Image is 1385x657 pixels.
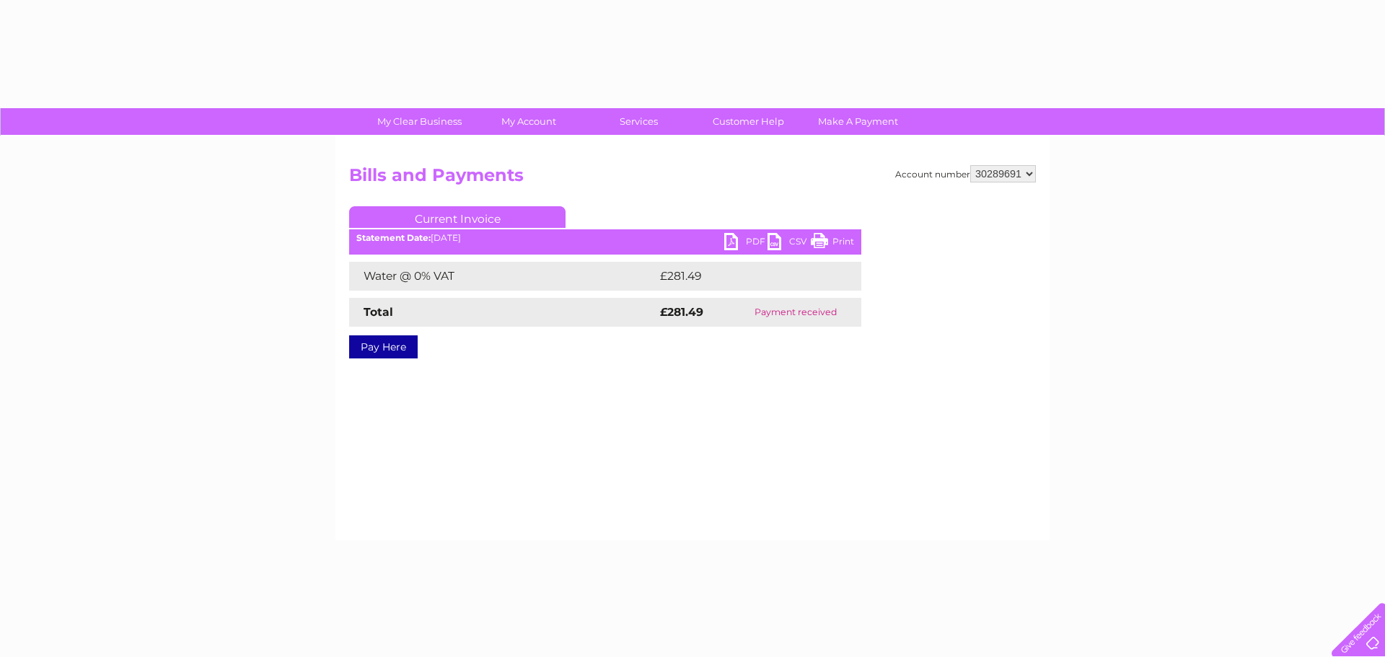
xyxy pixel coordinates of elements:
strong: £281.49 [660,305,703,319]
h2: Bills and Payments [349,165,1036,193]
a: Make A Payment [799,108,918,135]
a: Services [579,108,698,135]
a: CSV [768,233,811,254]
td: Water @ 0% VAT [349,262,656,291]
b: Statement Date: [356,232,431,243]
td: Payment received [730,298,861,327]
a: My Clear Business [360,108,479,135]
a: Print [811,233,854,254]
div: Account number [895,165,1036,182]
div: [DATE] [349,233,861,243]
a: PDF [724,233,768,254]
a: Customer Help [689,108,808,135]
a: Current Invoice [349,206,566,228]
strong: Total [364,305,393,319]
td: £281.49 [656,262,835,291]
a: Pay Here [349,335,418,358]
a: My Account [470,108,589,135]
